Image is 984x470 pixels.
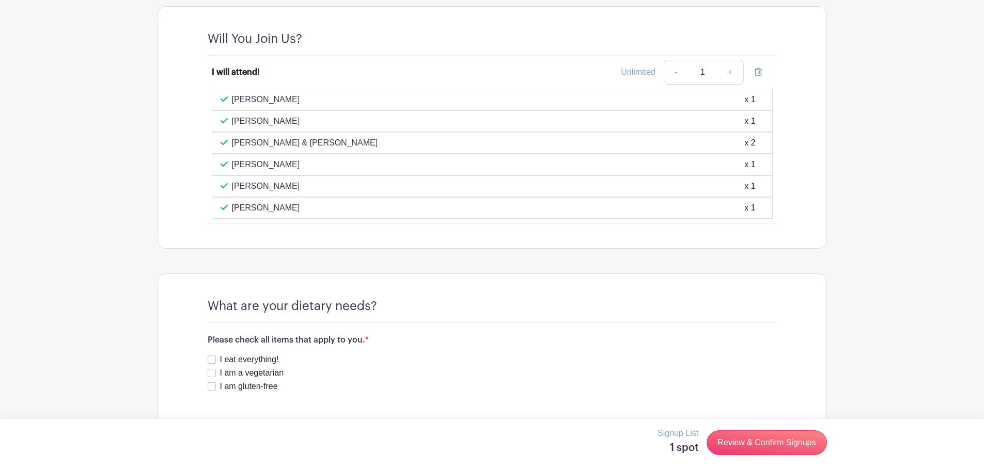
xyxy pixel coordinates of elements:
div: x 1 [744,180,755,192]
div: x 1 [744,93,755,106]
label: I am gluten-free [220,380,278,393]
h6: Please check all items that apply to you. [208,335,777,345]
p: [PERSON_NAME] [232,202,300,214]
a: Review & Confirm Signups [707,430,826,455]
a: + [717,60,743,85]
p: [PERSON_NAME] [232,180,300,192]
h4: What are your dietary needs? [208,299,377,314]
div: x 1 [744,158,755,171]
p: [PERSON_NAME] [232,93,300,106]
h5: 1 spot [658,442,698,454]
div: I will attend! [212,66,260,78]
label: I eat everything! [220,353,279,366]
p: [PERSON_NAME] [232,115,300,127]
div: x 1 [744,202,755,214]
p: [PERSON_NAME] & [PERSON_NAME] [232,137,378,149]
div: Unlimited [621,66,655,78]
h4: Will You Join Us? [208,31,302,46]
a: - [664,60,688,85]
div: x 1 [744,115,755,127]
p: [PERSON_NAME] [232,158,300,171]
p: Signup List [658,427,698,440]
div: x 2 [744,137,755,149]
label: I am a vegetarian [220,367,284,379]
